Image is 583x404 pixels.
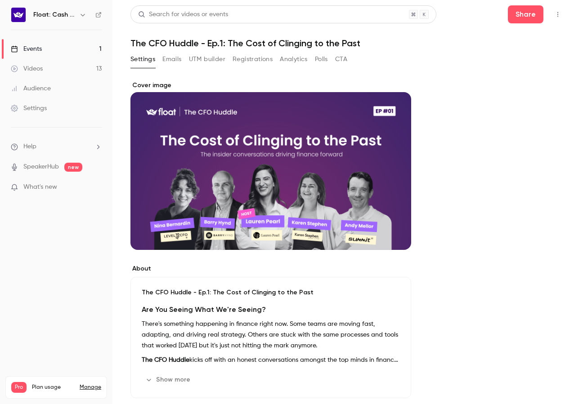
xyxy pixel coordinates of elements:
[233,52,273,67] button: Registrations
[142,288,400,297] p: The CFO Huddle - Ep.1: The Cost of Clinging to the Past
[142,355,400,365] p: kicks off with an honest conversations amongst the top minds in finance about what happens when f...
[11,104,47,113] div: Settings
[130,52,155,67] button: Settings
[189,52,225,67] button: UTM builder
[142,304,400,315] h2: Are You Seeing What We're Seeing?
[142,319,400,351] p: There's something happening in finance right now. Some teams are moving fast, adapting, and drivi...
[280,52,308,67] button: Analytics
[11,142,102,151] li: help-dropdown-opener
[142,373,196,387] button: Show more
[33,10,76,19] h6: Float: Cash Flow Intelligence Series
[335,52,347,67] button: CTA
[23,182,57,192] span: What's new
[11,8,26,22] img: Float: Cash Flow Intelligence Series
[64,163,82,172] span: new
[130,81,411,250] section: Cover image
[138,10,228,19] div: Search for videos or events
[11,84,51,93] div: Audience
[32,384,74,391] span: Plan usage
[11,44,42,53] div: Events
[130,264,411,273] label: About
[130,38,565,49] h1: The CFO Huddle - Ep.1: The Cost of Clinging to the Past
[11,382,27,393] span: Pro
[508,5,543,23] button: Share
[130,81,411,90] label: Cover image
[162,52,181,67] button: Emails
[23,162,59,172] a: SpeakerHub
[142,357,189,363] strong: The CFO Huddle
[315,52,328,67] button: Polls
[80,384,101,391] a: Manage
[11,64,43,73] div: Videos
[23,142,36,151] span: Help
